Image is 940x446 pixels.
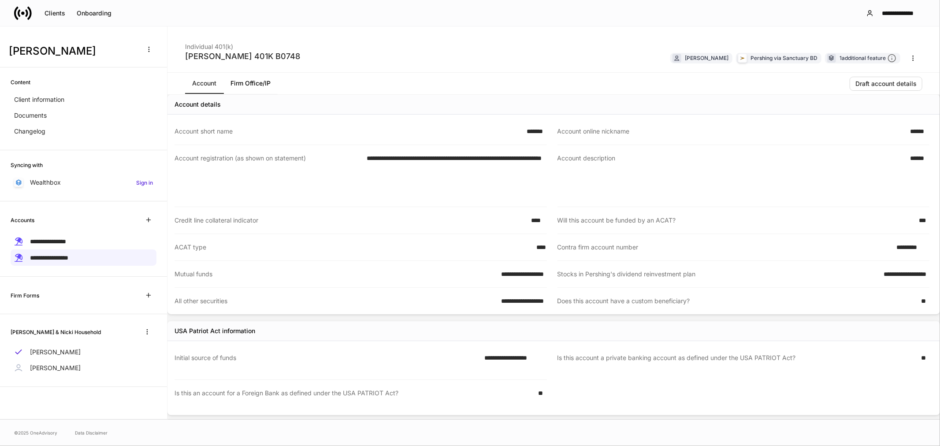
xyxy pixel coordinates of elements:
[557,243,892,252] div: Contra firm account number
[9,44,136,58] h3: [PERSON_NAME]
[11,328,101,336] h6: [PERSON_NAME] & Nicki Household
[175,243,531,252] div: ACAT type
[855,81,917,87] div: Draft account details
[11,216,34,224] h6: Accounts
[11,291,39,300] h6: Firm Forms
[30,364,81,372] p: [PERSON_NAME]
[557,270,879,279] div: Stocks in Pershing's dividend reinvestment plan
[185,73,223,94] a: Account
[30,348,81,357] p: [PERSON_NAME]
[45,10,65,16] div: Clients
[175,100,221,109] div: Account details
[685,54,728,62] div: [PERSON_NAME]
[77,10,111,16] div: Onboarding
[30,178,61,187] p: Wealthbox
[557,353,916,371] div: Is this account a private banking account as defined under the USA PATRIOT Act?
[136,178,153,187] h6: Sign in
[75,429,108,436] a: Data Disclaimer
[14,95,64,104] p: Client information
[557,216,914,225] div: Will this account be funded by an ACAT?
[14,429,57,436] span: © 2025 OneAdvisory
[557,154,905,198] div: Account description
[175,216,526,225] div: Credit line collateral indicator
[557,127,905,136] div: Account online nickname
[175,353,479,371] div: Initial source of funds
[175,327,255,335] div: USA Patriot Act information
[14,127,45,136] p: Changelog
[840,54,896,63] div: 1 additional feature
[185,37,300,51] div: Individual 401(k)
[557,297,916,305] div: Does this account have a custom beneficiary?
[751,54,817,62] div: Pershing via Sanctuary BD
[175,389,533,406] div: Is this an account for a Foreign Bank as defined under the USA PATRIOT Act?
[11,161,43,169] h6: Syncing with
[175,154,361,198] div: Account registration (as shown on statement)
[223,73,278,94] a: Firm Office/IP
[175,127,522,136] div: Account short name
[11,78,30,86] h6: Content
[175,270,496,279] div: Mutual funds
[14,111,47,120] p: Documents
[175,297,496,305] div: All other securities
[185,51,300,62] div: [PERSON_NAME] 401K B0748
